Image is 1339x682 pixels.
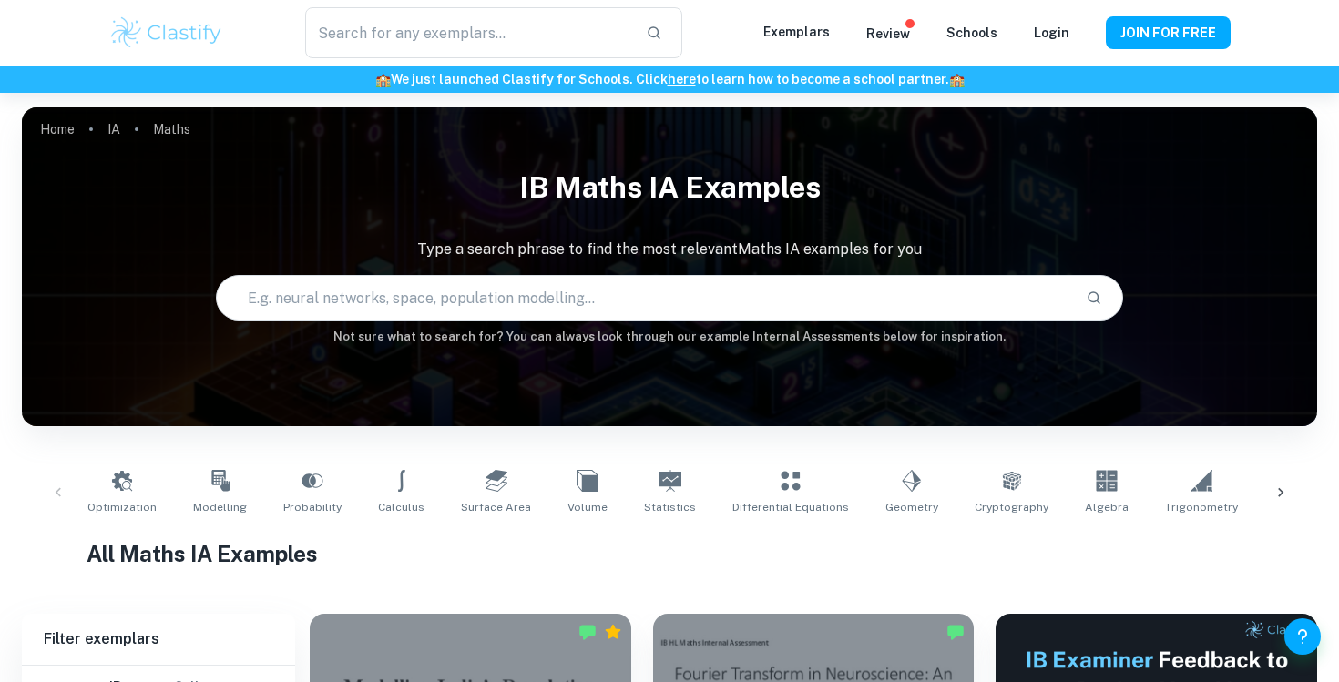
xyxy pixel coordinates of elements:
[567,499,608,515] span: Volume
[461,499,531,515] span: Surface Area
[153,119,190,139] p: Maths
[1085,499,1129,515] span: Algebra
[1078,282,1109,313] button: Search
[107,117,120,142] a: IA
[22,614,295,665] h6: Filter exemplars
[1165,499,1238,515] span: Trigonometry
[1106,16,1231,49] button: JOIN FOR FREE
[87,537,1252,570] h1: All Maths IA Examples
[975,499,1048,515] span: Cryptography
[22,328,1317,346] h6: Not sure what to search for? You can always look through our example Internal Assessments below f...
[375,72,391,87] span: 🏫
[578,623,597,641] img: Marked
[40,117,75,142] a: Home
[763,22,830,42] p: Exemplars
[644,499,696,515] span: Statistics
[732,499,849,515] span: Differential Equations
[22,239,1317,260] p: Type a search phrase to find the most relevant Maths IA examples for you
[305,7,631,58] input: Search for any exemplars...
[1034,25,1069,40] a: Login
[108,15,224,51] img: Clastify logo
[22,158,1317,217] h1: IB Maths IA examples
[193,499,247,515] span: Modelling
[866,24,910,44] p: Review
[4,69,1335,89] h6: We just launched Clastify for Schools. Click to learn how to become a school partner.
[378,499,424,515] span: Calculus
[949,72,965,87] span: 🏫
[283,499,342,515] span: Probability
[668,72,696,87] a: here
[217,272,1070,323] input: E.g. neural networks, space, population modelling...
[885,499,938,515] span: Geometry
[946,25,997,40] a: Schools
[604,623,622,641] div: Premium
[1284,618,1321,655] button: Help and Feedback
[946,623,965,641] img: Marked
[87,499,157,515] span: Optimization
